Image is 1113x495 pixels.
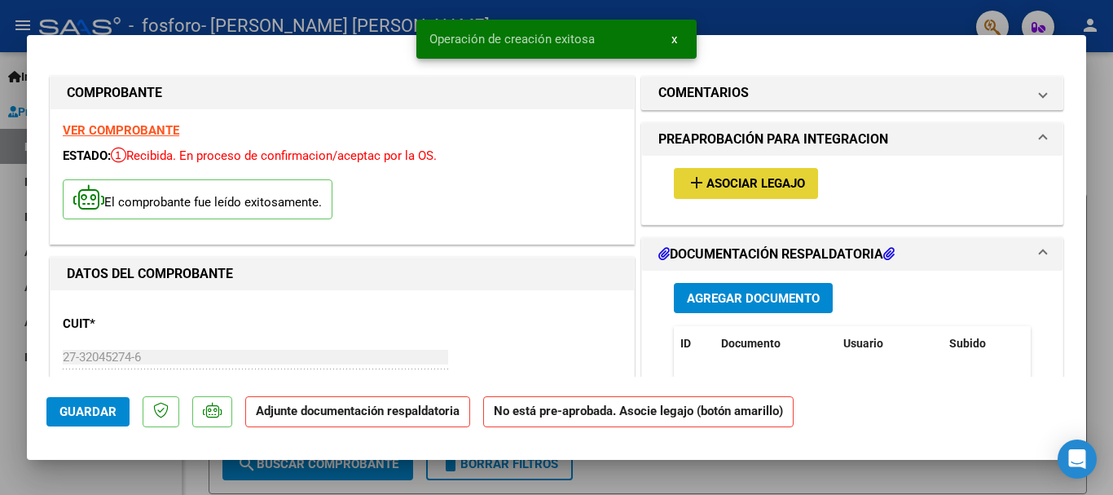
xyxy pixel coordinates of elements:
span: Subido [949,337,986,350]
span: Recibida. En proceso de confirmacion/aceptac por la OS. [111,148,437,163]
span: Usuario [843,337,883,350]
a: VER COMPROBANTE [63,123,179,138]
mat-expansion-panel-header: PREAPROBACIÓN PARA INTEGRACION [642,123,1062,156]
datatable-header-cell: Documento [715,326,837,361]
h1: DOCUMENTACIÓN RESPALDATORIA [658,245,895,264]
strong: No está pre-aprobada. Asocie legajo (botón amarillo) [483,396,794,428]
h1: PREAPROBACIÓN PARA INTEGRACION [658,130,888,149]
span: Operación de creación exitosa [429,31,595,47]
button: Agregar Documento [674,283,833,313]
span: ESTADO: [63,148,111,163]
span: x [671,32,677,46]
strong: DATOS DEL COMPROBANTE [67,266,233,281]
mat-expansion-panel-header: DOCUMENTACIÓN RESPALDATORIA [642,238,1062,271]
strong: COMPROBANTE [67,85,162,100]
datatable-header-cell: Acción [1024,326,1106,361]
div: Open Intercom Messenger [1058,440,1097,479]
button: Asociar Legajo [674,168,818,198]
span: Agregar Documento [687,291,820,306]
mat-icon: add [687,173,706,192]
mat-expansion-panel-header: COMENTARIOS [642,77,1062,109]
datatable-header-cell: ID [674,326,715,361]
datatable-header-cell: Subido [943,326,1024,361]
strong: Adjunte documentación respaldatoria [256,404,460,418]
span: Asociar Legajo [706,177,805,192]
h1: COMENTARIOS [658,83,749,103]
p: El comprobante fue leído exitosamente. [63,179,332,219]
span: ID [680,337,691,350]
span: Guardar [59,404,117,419]
div: PREAPROBACIÓN PARA INTEGRACION [642,156,1062,223]
button: x [658,24,690,54]
span: Documento [721,337,781,350]
button: Guardar [46,397,130,426]
datatable-header-cell: Usuario [837,326,943,361]
p: CUIT [63,315,231,334]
